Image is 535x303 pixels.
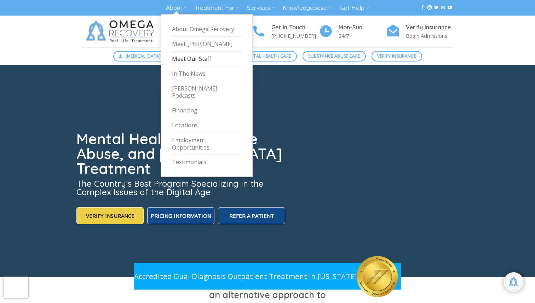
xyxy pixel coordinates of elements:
a: Meet Our Staff [172,52,241,66]
a: Locations [172,118,241,133]
a: Employment Opportunities [172,133,241,155]
iframe: reCAPTCHA [4,277,28,298]
p: Accredited Dual Diagnosis Outpatient Treatment in [US_STATE] [134,270,357,282]
h3: an alternative approach to [82,288,453,302]
h4: Verify Insurance [406,23,453,32]
a: Get In Touch [PHONE_NUMBER] [252,23,319,40]
a: Meet [PERSON_NAME] [172,37,241,52]
a: Verify Insurance Begin Admissions [386,23,453,40]
a: Testimonials [172,155,241,169]
span: Substance Abuse Care [308,53,360,59]
h4: Get In Touch [271,23,319,32]
a: Get Help [340,1,369,14]
img: Omega Recovery [82,16,161,47]
a: Follow on YouTube [448,5,452,10]
p: [PHONE_NUMBER] [271,32,319,40]
a: Mental Health Care [238,51,297,62]
a: Verify Insurance [372,51,422,62]
h1: Mental Health, Substance Abuse, and [MEDICAL_DATA] Treatment [76,132,287,176]
a: Substance Abuse Care [303,51,366,62]
a: Send us an email [441,5,445,10]
a: Financing [172,103,241,118]
p: Begin Admissions [406,32,453,40]
a: Knowledgebase [283,1,332,14]
h3: The Country’s Best Program Specializing in the Complex Issues of the Digital Age [76,179,287,196]
a: [MEDICAL_DATA] [113,51,167,62]
a: Follow on Twitter [434,5,438,10]
a: Treatment For [195,1,239,14]
a: [PERSON_NAME] Podcasts [172,81,241,104]
p: 24/7 [339,32,386,40]
a: Follow on Instagram [427,5,432,10]
a: Follow on Facebook [421,5,425,10]
span: [MEDICAL_DATA] [126,53,161,59]
a: In The News [172,66,241,81]
span: Verify Insurance [377,53,416,59]
a: About Omega Recovery [172,22,241,37]
h4: Mon-Sun [339,23,386,32]
span: Mental Health Care [244,53,291,59]
a: Services [247,1,275,14]
a: About [166,1,187,14]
